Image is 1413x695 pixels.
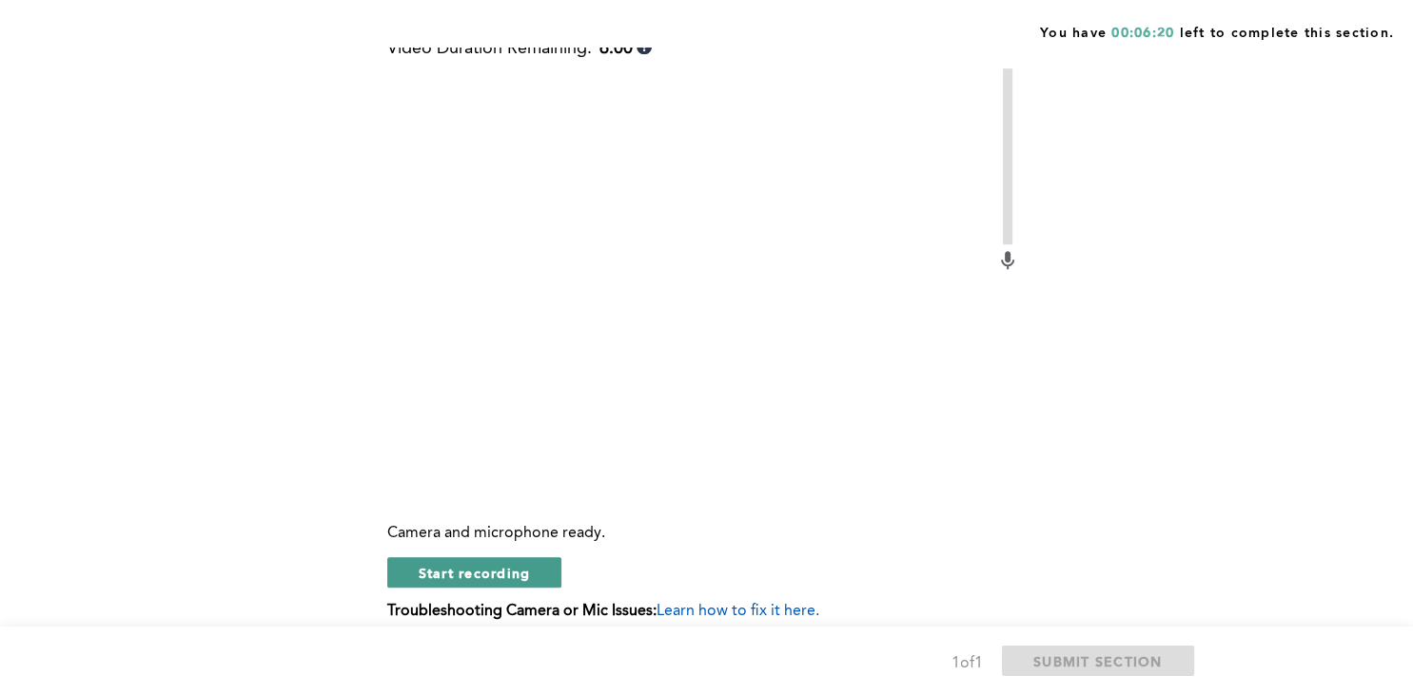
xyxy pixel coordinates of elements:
div: Camera and microphone ready. [387,525,1019,542]
button: SUBMIT SECTION [1002,646,1194,676]
span: 00:06:20 [1111,27,1174,40]
span: You have left to complete this section. [1040,19,1394,43]
div: Video Duration Remaining: [387,39,652,59]
b: Troubleshooting Camera or Mic Issues: [387,604,657,619]
button: Start recording [387,557,562,588]
div: 1 of 1 [952,650,983,677]
span: Start recording [419,564,531,582]
b: 6:00 [599,39,633,59]
span: SUBMIT SECTION [1033,652,1163,670]
span: Learn how to fix it here. [657,604,819,619]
